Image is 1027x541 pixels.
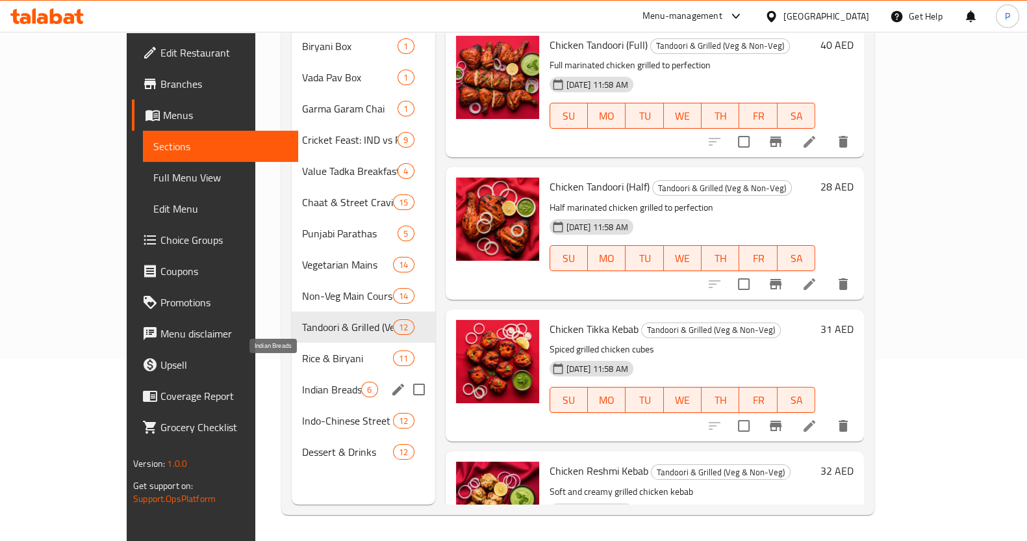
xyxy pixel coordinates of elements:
[707,249,734,268] span: TH
[398,228,413,240] span: 5
[778,103,815,129] button: SA
[292,374,435,405] div: Indian Breads6edit
[783,107,810,125] span: SA
[292,124,435,155] div: Cricket Feast: IND vs PAK9
[550,177,650,196] span: Chicken Tandoori (Half)
[456,320,539,403] img: Chicken Tikka Kebab
[394,259,413,271] span: 14
[550,341,816,358] p: Spiced grilled chicken cubes
[302,350,393,366] span: Rice & Biryani
[730,412,757,440] span: Select to update
[160,295,288,310] span: Promotions
[302,319,393,335] div: Tandoori & Grilled (Veg & Non-Veg)
[550,484,816,500] p: Soft and creamy grilled chicken kebab
[707,391,734,410] span: TH
[393,194,414,210] div: items
[302,382,361,397] span: Indian Breads
[820,36,854,54] h6: 40 AED
[702,387,739,413] button: TH
[143,193,298,224] a: Edit Menu
[292,405,435,436] div: Indo-Chinese Street Style12
[739,103,777,129] button: FR
[642,323,780,337] span: Tandoori & Grilled (Veg & Non-Veg)
[302,226,398,241] span: Punjabi Parathas
[631,107,658,125] span: TU
[292,31,435,62] div: Biryani Box1
[744,249,772,268] span: FR
[550,319,639,339] span: Chicken Tikka Kebab
[393,444,414,460] div: items
[783,249,810,268] span: SA
[652,465,790,480] span: Tandoori & Grilled (Veg & Non-Veg)
[778,387,815,413] button: SA
[292,436,435,468] div: Dessert & Drinks12
[160,419,288,435] span: Grocery Checklist
[593,249,620,268] span: MO
[555,391,583,410] span: SU
[292,249,435,280] div: Vegetarian Mains14
[828,410,859,442] button: delete
[302,288,393,304] span: Non-Veg Main Course
[626,245,663,271] button: TU
[393,288,414,304] div: items
[302,444,393,460] div: Dessert & Drinks
[160,45,288,60] span: Edit Restaurant
[760,410,791,442] button: Branch-specific-item
[132,256,298,287] a: Coupons
[456,178,539,261] img: Chicken Tandoori (Half)
[160,76,288,92] span: Branches
[702,245,739,271] button: TH
[398,132,414,148] div: items
[398,103,413,115] span: 1
[561,221,633,233] span: [DATE] 11:58 AM
[302,194,393,210] div: Chaat & Street Cravings
[394,446,413,458] span: 12
[1005,9,1010,23] span: P
[588,103,626,129] button: MO
[744,107,772,125] span: FR
[651,464,791,480] div: Tandoori & Grilled (Veg & Non-Veg)
[631,249,658,268] span: TU
[669,391,696,410] span: WE
[292,25,435,473] nav: Menu sections
[394,290,413,302] span: 14
[160,388,288,404] span: Coverage Report
[133,455,165,472] span: Version:
[588,387,626,413] button: MO
[302,257,393,272] div: Vegetarian Mains
[302,70,398,85] div: Vada Pav Box
[398,72,413,84] span: 1
[555,249,583,268] span: SU
[820,462,854,480] h6: 32 AED
[828,269,859,300] button: delete
[739,245,777,271] button: FR
[143,131,298,162] a: Sections
[626,387,663,413] button: TU
[820,178,854,196] h6: 28 AED
[550,245,588,271] button: SU
[730,270,757,298] span: Select to update
[292,187,435,218] div: Chaat & Street Cravings15
[398,38,414,54] div: items
[739,387,777,413] button: FR
[555,107,583,125] span: SU
[456,36,539,119] img: Chicken Tandoori (Full)
[143,162,298,193] a: Full Menu View
[828,126,859,157] button: delete
[394,196,413,209] span: 15
[398,40,413,53] span: 1
[292,280,435,311] div: Non-Veg Main Course14
[132,99,298,131] a: Menus
[626,103,663,129] button: TU
[394,321,413,334] span: 12
[561,79,633,91] span: [DATE] 11:58 AM
[302,163,398,179] span: Value Tadka Breakfast
[561,363,633,375] span: [DATE] 11:58 AM
[163,107,288,123] span: Menus
[631,391,658,410] span: TU
[362,384,377,396] span: 6
[760,269,791,300] button: Branch-specific-item
[702,103,739,129] button: TH
[760,126,791,157] button: Branch-specific-item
